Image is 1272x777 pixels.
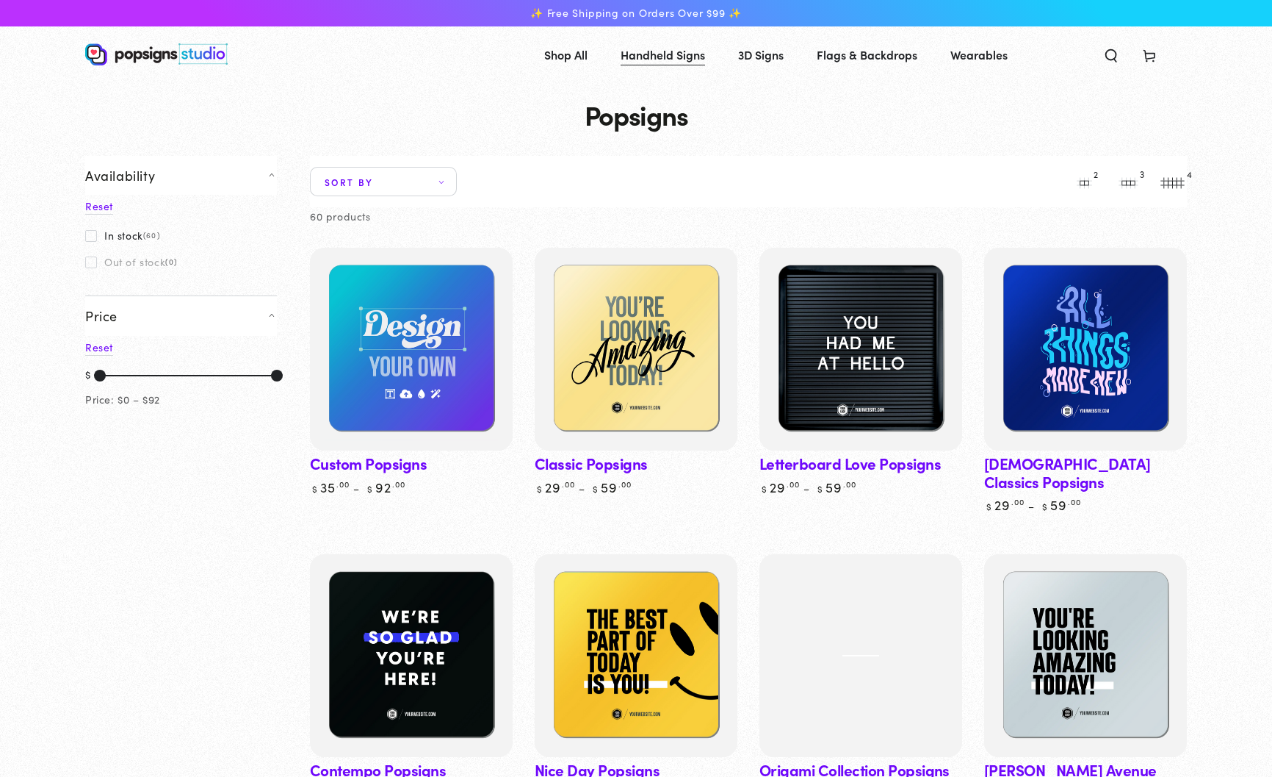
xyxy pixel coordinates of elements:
[310,248,513,451] a: Custom PopsignsCustom Popsigns
[727,35,795,74] a: 3D Signs
[1092,38,1130,71] summary: Search our site
[544,44,588,65] span: Shop All
[806,35,928,74] a: Flags & Backdrops
[535,248,737,451] a: Classic PopsignsClassic Popsigns
[759,248,962,451] a: Letterboard Love PopsignsLetterboard Love Popsigns
[759,554,962,757] a: Origami Collection PopsignsOrigami Collection Popsigns
[535,554,737,757] a: Nice Day PopsignsNice Day Popsigns
[85,296,277,335] summary: Price
[817,44,917,65] span: Flags & Backdrops
[85,390,160,409] div: Price: $0 – $92
[85,365,91,386] div: $
[984,248,1187,451] a: Baptism Classics PopsignsBaptism Classics Popsigns
[85,167,155,184] span: Availability
[530,7,742,20] span: ✨ Free Shipping on Orders Over $99 ✨
[310,167,457,196] summary: Sort by
[984,554,1187,757] a: Ambrose Avenue PopsignsAmbrose Avenue Popsigns
[533,35,599,74] a: Shop All
[1113,167,1143,196] button: 3
[738,44,784,65] span: 3D Signs
[621,44,705,65] span: Handheld Signs
[950,44,1008,65] span: Wearables
[85,43,228,65] img: Popsigns Studio
[610,35,716,74] a: Handheld Signs
[85,256,177,268] label: Out of stock
[85,307,118,324] span: Price
[85,156,277,195] summary: Availability
[939,35,1019,74] a: Wearables
[310,207,371,226] p: 60 products
[1069,167,1099,196] button: 2
[143,231,160,240] span: (60)
[85,100,1187,129] h1: Popsigns
[85,229,160,241] label: In stock
[310,554,513,757] a: Contempo PopsignsContempo Popsigns
[85,340,113,356] a: Reset
[85,198,113,215] a: Reset
[165,257,177,266] span: (0)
